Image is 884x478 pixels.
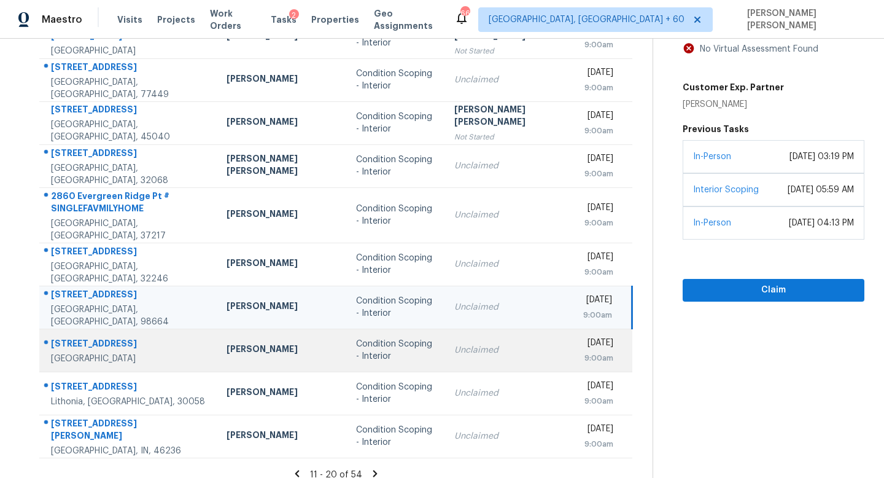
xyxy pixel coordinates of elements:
[454,74,564,86] div: Unclaimed
[583,39,613,51] div: 9:00am
[117,14,142,26] span: Visits
[210,7,256,32] span: Work Orders
[693,186,759,194] a: Interior Scoping
[583,82,613,94] div: 9:00am
[695,43,818,55] div: No Virtual Assessment Found
[583,202,613,217] div: [DATE]
[683,42,695,55] img: Artifact Not Present Icon
[289,9,299,22] div: 2
[51,417,207,445] div: [STREET_ADDRESS][PERSON_NAME]
[311,14,359,26] span: Properties
[227,208,336,223] div: [PERSON_NAME]
[356,338,435,362] div: Condition Scoping - Interior
[789,217,854,229] div: [DATE] 04:13 PM
[454,387,564,399] div: Unclaimed
[583,294,612,309] div: [DATE]
[683,123,864,135] h5: Previous Tasks
[460,7,469,20] div: 660
[742,7,866,32] span: [PERSON_NAME] [PERSON_NAME]
[454,45,564,57] div: Not Started
[454,103,564,131] div: [PERSON_NAME] [PERSON_NAME]
[356,68,435,92] div: Condition Scoping - Interior
[583,380,613,395] div: [DATE]
[227,72,336,88] div: [PERSON_NAME]
[454,160,564,172] div: Unclaimed
[227,152,336,180] div: [PERSON_NAME] [PERSON_NAME]
[788,184,854,196] div: [DATE] 05:59 AM
[51,147,207,162] div: [STREET_ADDRESS]
[583,66,613,82] div: [DATE]
[583,395,613,407] div: 9:00am
[683,81,784,93] h5: Customer Exp. Partner
[227,429,336,444] div: [PERSON_NAME]
[583,337,613,352] div: [DATE]
[51,217,207,242] div: [GEOGRAPHIC_DATA], [GEOGRAPHIC_DATA], 37217
[789,151,854,163] div: [DATE] 03:19 PM
[454,209,564,221] div: Unclaimed
[157,14,195,26] span: Projects
[51,261,207,285] div: [GEOGRAPHIC_DATA], [GEOGRAPHIC_DATA], 32246
[51,288,207,304] div: [STREET_ADDRESS]
[489,14,684,26] span: [GEOGRAPHIC_DATA], [GEOGRAPHIC_DATA] + 60
[693,152,731,161] a: In-Person
[683,98,784,111] div: [PERSON_NAME]
[227,257,336,272] div: [PERSON_NAME]
[51,380,207,396] div: [STREET_ADDRESS]
[683,279,864,302] button: Claim
[51,245,207,261] div: [STREET_ADDRESS]
[356,381,435,406] div: Condition Scoping - Interior
[51,304,207,328] div: [GEOGRAPHIC_DATA], [GEOGRAPHIC_DATA], 98664
[374,7,440,32] span: Geo Assignments
[454,301,564,313] div: Unclaimed
[583,168,613,180] div: 9:00am
[51,119,207,143] div: [GEOGRAPHIC_DATA], [GEOGRAPHIC_DATA], 45040
[583,125,613,137] div: 9:00am
[454,131,564,143] div: Not Started
[583,438,613,450] div: 9:00am
[583,152,613,168] div: [DATE]
[51,337,207,353] div: [STREET_ADDRESS]
[227,343,336,358] div: [PERSON_NAME]
[356,154,435,178] div: Condition Scoping - Interior
[454,344,564,356] div: Unclaimed
[583,266,613,278] div: 9:00am
[356,295,435,319] div: Condition Scoping - Interior
[356,424,435,449] div: Condition Scoping - Interior
[454,430,564,442] div: Unclaimed
[583,423,613,438] div: [DATE]
[227,300,336,315] div: [PERSON_NAME]
[51,445,207,457] div: [GEOGRAPHIC_DATA], IN, 46236
[356,111,435,135] div: Condition Scoping - Interior
[227,116,336,131] div: [PERSON_NAME]
[51,353,207,365] div: [GEOGRAPHIC_DATA]
[51,162,207,187] div: [GEOGRAPHIC_DATA], [GEOGRAPHIC_DATA], 32068
[51,61,207,76] div: [STREET_ADDRESS]
[454,258,564,270] div: Unclaimed
[51,396,207,408] div: Lithonia, [GEOGRAPHIC_DATA], 30058
[356,252,435,276] div: Condition Scoping - Interior
[227,386,336,401] div: [PERSON_NAME]
[692,283,855,298] span: Claim
[583,251,613,266] div: [DATE]
[356,203,435,227] div: Condition Scoping - Interior
[583,217,613,229] div: 9:00am
[693,219,731,227] a: In-Person
[51,76,207,101] div: [GEOGRAPHIC_DATA], [GEOGRAPHIC_DATA], 77449
[42,14,82,26] span: Maestro
[51,190,207,217] div: 2860 Evergreen Ridge Pt # SINGLEFAVMILYHOME
[583,352,613,364] div: 9:00am
[51,103,207,119] div: [STREET_ADDRESS]
[271,15,297,24] span: Tasks
[583,109,613,125] div: [DATE]
[51,45,207,57] div: [GEOGRAPHIC_DATA]
[583,309,612,321] div: 9:00am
